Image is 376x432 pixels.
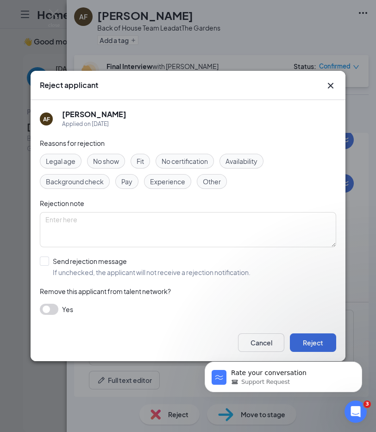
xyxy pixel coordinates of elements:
h5: [PERSON_NAME] [62,109,126,119]
span: Legal age [46,156,75,166]
button: Cancel [238,333,284,352]
span: Rejection note [40,199,84,207]
span: Pay [121,176,132,187]
h3: Reject applicant [40,80,98,90]
span: Background check [46,176,104,187]
svg: Cross [325,80,336,91]
span: No certification [162,156,208,166]
span: Remove this applicant from talent network? [40,287,171,295]
span: Yes [62,304,73,315]
div: AF [43,115,50,123]
button: Close [325,80,336,91]
iframe: Intercom notifications message [191,342,376,407]
span: Experience [150,176,185,187]
span: 3 [363,401,371,408]
span: Fit [137,156,144,166]
span: Other [203,176,221,187]
div: Applied on [DATE] [62,119,126,129]
span: Reasons for rejection [40,139,105,147]
iframe: Intercom live chat [345,401,367,423]
span: Availability [226,156,257,166]
button: Reject [290,333,336,352]
span: No show [93,156,119,166]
